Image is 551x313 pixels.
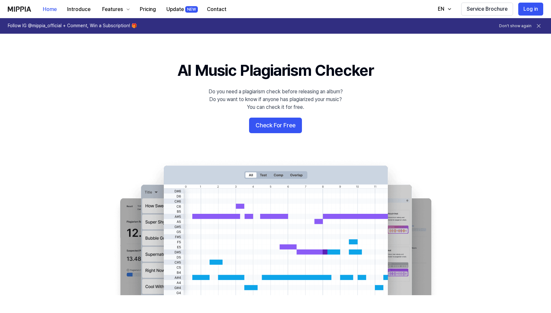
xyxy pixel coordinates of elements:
[135,3,161,16] button: Pricing
[38,0,62,18] a: Home
[202,3,232,16] button: Contact
[185,6,198,13] div: NEW
[62,3,96,16] button: Introduce
[177,60,374,81] h1: AI Music Plagiarism Checker
[107,159,444,295] img: main Image
[161,0,202,18] a: UpdateNEW
[518,3,543,16] button: Log in
[209,88,343,111] div: Do you need a plagiarism check before releasing an album? Do you want to know if anyone has plagi...
[249,118,302,133] button: Check For Free
[461,3,513,16] button: Service Brochure
[38,3,62,16] button: Home
[96,3,135,16] button: Features
[431,3,456,16] button: EN
[499,23,532,29] button: Don't show again
[8,6,31,12] img: logo
[161,3,202,16] button: UpdateNEW
[101,6,124,13] div: Features
[8,23,137,29] h1: Follow IG @mippia_official + Comment, Win a Subscription! 🎁
[437,5,446,13] div: EN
